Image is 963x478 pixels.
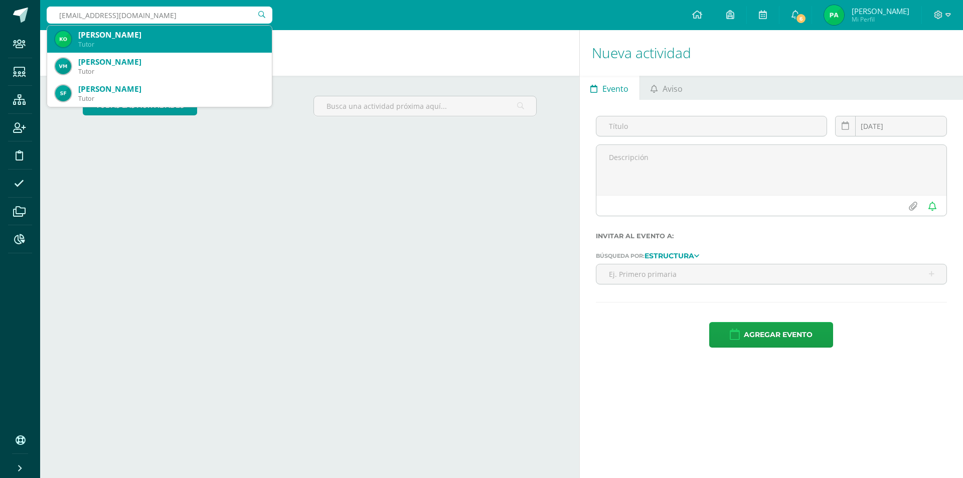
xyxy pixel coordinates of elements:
img: 222ac03a08101807caed083889c4bb94.png [55,58,71,74]
span: [PERSON_NAME] [852,6,909,16]
span: Agregar evento [744,323,813,347]
a: Evento [580,76,639,100]
input: Busca una actividad próxima aquí... [314,96,536,116]
button: Agregar evento [709,322,833,348]
img: d2dcef3b5022e50de596a566236c79e4.png [55,31,71,47]
div: [PERSON_NAME] [78,30,264,40]
span: Mi Perfil [852,15,909,24]
strong: Estructura [645,251,694,260]
label: Invitar al evento a: [596,232,947,240]
img: c52203cb94932c6320b0d15388fedf3f.png [55,85,71,101]
span: 6 [795,13,807,24]
input: Título [596,116,827,136]
input: Busca un usuario... [47,7,272,24]
div: Tutor [78,67,264,76]
div: [PERSON_NAME] [78,84,264,94]
a: Estructura [645,252,699,259]
div: Tutor [78,40,264,49]
a: Aviso [640,76,694,100]
img: ea606af391f2c2e5188f5482682bdea3.png [824,5,844,25]
span: Evento [602,77,628,101]
input: Fecha de entrega [836,116,946,136]
div: [PERSON_NAME] [78,57,264,67]
h1: Nueva actividad [592,30,951,76]
input: Ej. Primero primaria [596,264,946,284]
span: Aviso [663,77,683,101]
h1: Actividades [52,30,567,76]
span: Búsqueda por: [596,252,645,259]
div: Tutor [78,94,264,103]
